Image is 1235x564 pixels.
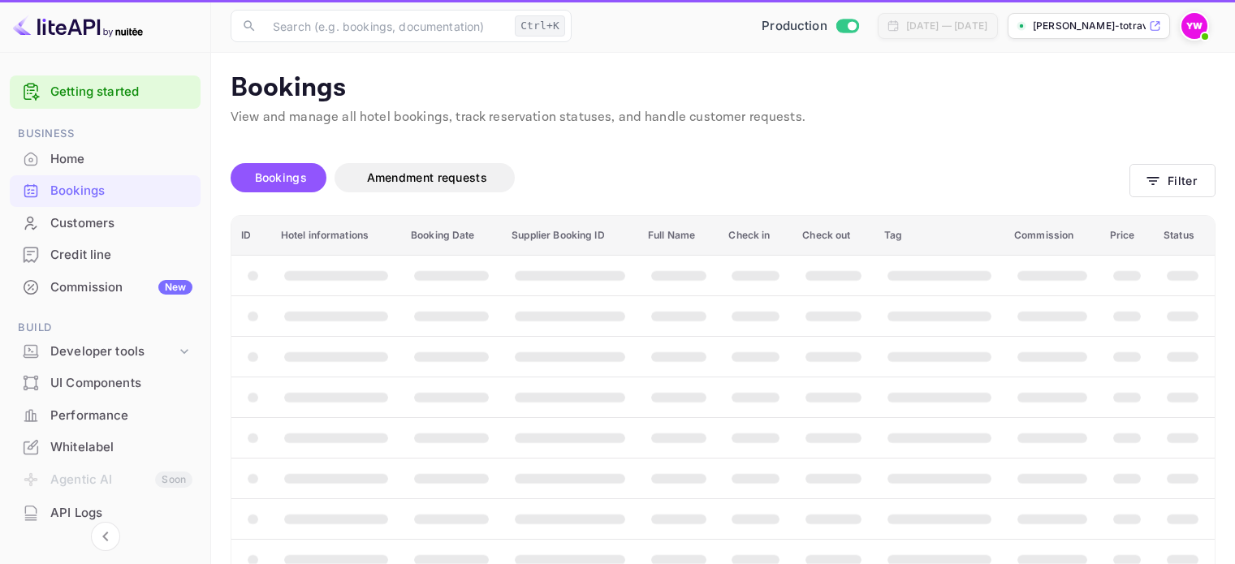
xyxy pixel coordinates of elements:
div: Bookings [10,175,201,207]
div: account-settings tabs [231,163,1129,192]
div: Ctrl+K [515,15,565,37]
th: Check in [719,216,792,256]
div: Developer tools [10,338,201,366]
th: ID [231,216,271,256]
div: API Logs [10,497,201,529]
span: Business [10,125,201,143]
div: CommissionNew [10,272,201,304]
a: API Logs [10,497,201,527]
button: Collapse navigation [91,522,120,551]
img: Yahav Winkler [1181,13,1207,39]
span: Production [762,17,827,36]
img: LiteAPI logo [13,13,143,39]
th: Booking Date [401,216,502,256]
button: Filter [1129,164,1216,197]
div: Performance [50,407,192,425]
div: Developer tools [50,342,176,361]
div: Bookings [50,182,192,200]
a: Whitelabel [10,432,201,462]
th: Price [1100,216,1154,256]
a: Bookings [10,175,201,205]
div: Whitelabel [10,432,201,463]
input: Search (e.g. bookings, documentation) [263,10,508,42]
a: UI Components [10,368,201,398]
div: Credit line [50,246,192,265]
a: Customers [10,208,201,238]
a: Home [10,144,201,174]
p: Bookings [231,72,1216,105]
div: Whitelabel [50,438,192,457]
span: Amendment requests [367,170,487,184]
th: Commission [1004,216,1100,256]
div: Home [50,150,192,169]
div: [DATE] — [DATE] [906,19,987,33]
p: View and manage all hotel bookings, track reservation statuses, and handle customer requests. [231,108,1216,127]
div: New [158,280,192,295]
a: Credit line [10,239,201,269]
div: Commission [50,278,192,297]
div: Performance [10,400,201,432]
div: Home [10,144,201,175]
th: Hotel informations [271,216,401,256]
span: Build [10,319,201,337]
a: Getting started [50,83,192,101]
a: CommissionNew [10,272,201,302]
th: Status [1154,216,1215,256]
th: Check out [792,216,874,256]
div: API Logs [50,504,192,523]
div: Credit line [10,239,201,271]
div: UI Components [10,368,201,399]
div: Getting started [10,75,201,109]
div: UI Components [50,374,192,393]
p: [PERSON_NAME]-totravel... [1033,19,1146,33]
div: Customers [50,214,192,233]
span: Bookings [255,170,307,184]
a: Performance [10,400,201,430]
div: Customers [10,208,201,239]
th: Supplier Booking ID [502,216,638,256]
th: Tag [874,216,1004,256]
th: Full Name [638,216,719,256]
div: Switch to Sandbox mode [755,17,865,36]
